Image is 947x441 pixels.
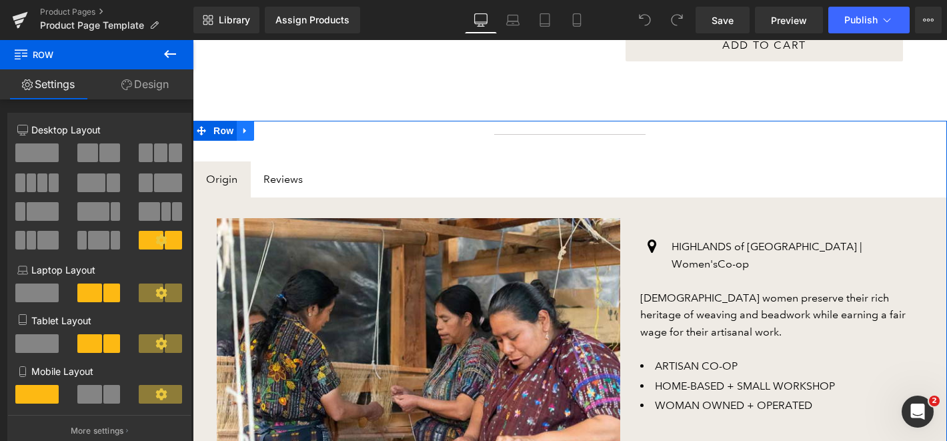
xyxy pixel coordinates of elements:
a: Design [97,69,193,99]
li: ARTISAN CO-OP [447,318,730,335]
iframe: Intercom live chat [902,396,934,428]
span: Co-op [525,217,556,230]
div: Reviews [71,131,110,148]
button: Undo [632,7,658,33]
button: Redo [664,7,690,33]
a: Laptop [497,7,529,33]
span: 2 [929,396,940,406]
span: Library [219,14,250,26]
span: Publish [844,15,878,25]
span: Product Page Template [40,20,144,31]
li: WOMAN OWNED + OPERATED [447,357,730,374]
p: [DEMOGRAPHIC_DATA] women preserve their rich heritage of weaving and beadwork while earning a fai... [447,250,730,301]
p: Laptop Layout [17,263,181,277]
p: More settings [71,425,124,437]
p: Mobile Layout [17,364,181,378]
span: Preview [771,13,807,27]
button: Publish [828,7,910,33]
span: HIGHLANDS of [GEOGRAPHIC_DATA] | Women's [479,200,670,230]
a: Desktop [465,7,497,33]
p: Tablet Layout [17,314,181,328]
span: Row [13,40,147,69]
a: New Library [193,7,259,33]
span: Save [712,13,734,27]
a: Product Pages [40,7,193,17]
a: Tablet [529,7,561,33]
div: Assign Products [275,15,349,25]
p: Desktop Layout [17,123,181,137]
button: More [915,7,942,33]
a: Preview [755,7,823,33]
div: Origin [13,131,45,148]
a: Expand / Collapse [44,81,61,101]
span: Row [17,81,44,101]
a: Mobile [561,7,593,33]
li: HOME-BASED + SMALL WORKSHOP [447,338,730,355]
